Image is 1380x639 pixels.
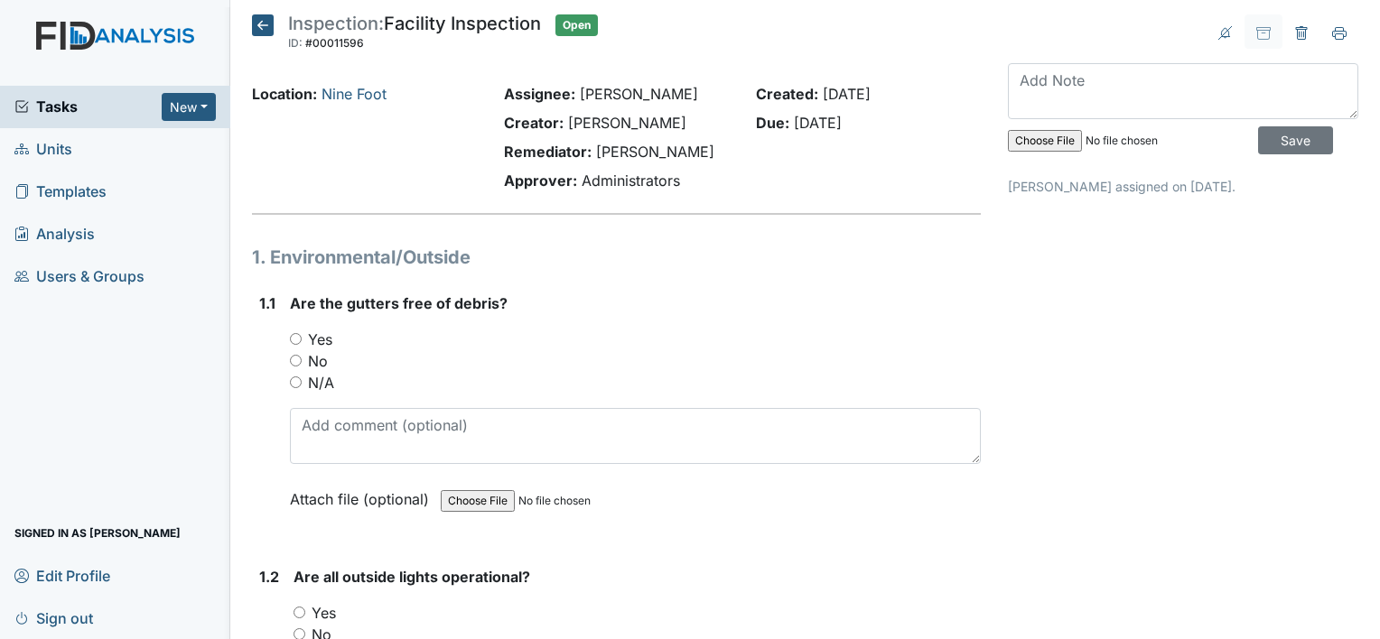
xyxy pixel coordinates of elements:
[596,143,714,161] span: [PERSON_NAME]
[290,478,436,510] label: Attach file (optional)
[290,333,302,345] input: Yes
[294,607,305,618] input: Yes
[252,244,981,271] h1: 1. Environmental/Outside
[1258,126,1333,154] input: Save
[294,568,530,586] span: Are all outside lights operational?
[580,85,698,103] span: [PERSON_NAME]
[504,114,564,132] strong: Creator:
[1008,177,1358,196] p: [PERSON_NAME] assigned on [DATE].
[14,604,93,632] span: Sign out
[162,93,216,121] button: New
[308,372,334,394] label: N/A
[308,329,332,350] label: Yes
[14,220,95,248] span: Analysis
[259,292,275,314] label: 1.1
[288,14,541,54] div: Facility Inspection
[794,114,842,132] span: [DATE]
[288,36,303,50] span: ID:
[308,350,328,372] label: No
[290,294,508,312] span: Are the gutters free of debris?
[14,178,107,206] span: Templates
[305,36,364,50] span: #00011596
[756,85,818,103] strong: Created:
[504,85,575,103] strong: Assignee:
[823,85,871,103] span: [DATE]
[322,85,387,103] a: Nine Foot
[288,13,384,34] span: Inspection:
[14,519,181,547] span: Signed in as [PERSON_NAME]
[14,96,162,117] a: Tasks
[312,602,336,624] label: Yes
[259,566,279,588] label: 1.2
[290,355,302,366] input: No
[290,376,302,388] input: N/A
[14,263,145,291] span: Users & Groups
[14,135,72,163] span: Units
[504,171,577,190] strong: Approver:
[555,14,598,36] span: Open
[568,114,686,132] span: [PERSON_NAME]
[252,85,317,103] strong: Location:
[14,561,110,589] span: Edit Profile
[756,114,789,132] strong: Due:
[582,171,680,190] span: Administrators
[504,143,592,161] strong: Remediator:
